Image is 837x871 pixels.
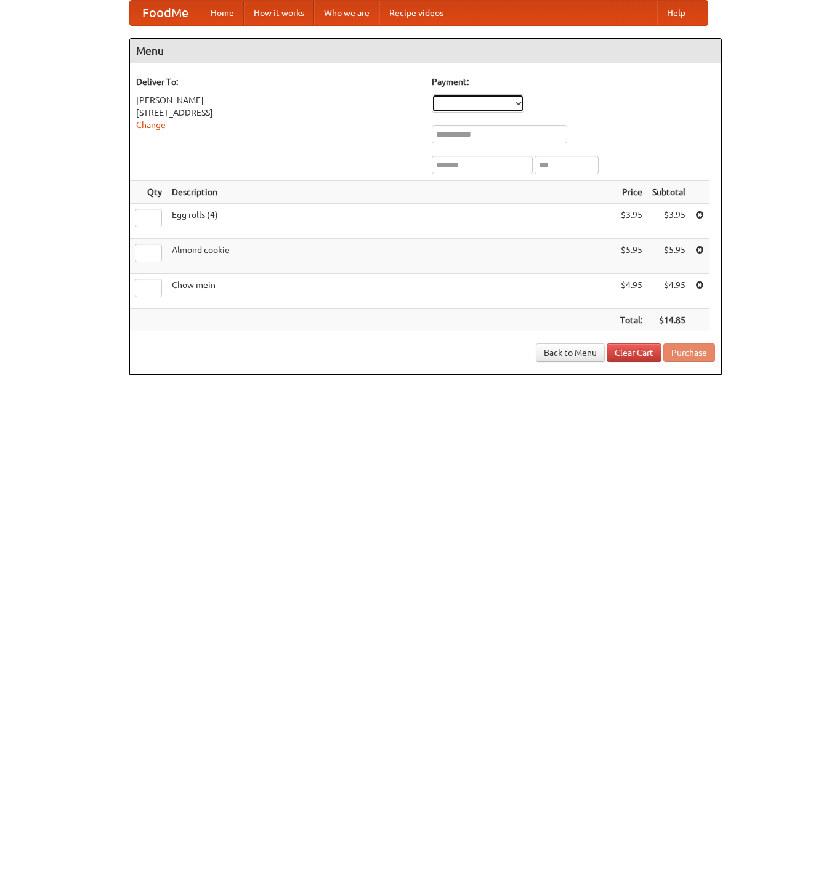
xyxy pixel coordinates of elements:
div: [STREET_ADDRESS] [136,106,419,119]
button: Purchase [663,343,715,362]
a: FoodMe [130,1,201,25]
a: Back to Menu [536,343,605,362]
td: Chow mein [167,274,615,309]
th: Total: [615,309,647,332]
a: Help [657,1,695,25]
th: $14.85 [647,309,690,332]
a: How it works [244,1,314,25]
a: Change [136,120,166,130]
h4: Menu [130,39,721,63]
td: $3.95 [615,204,647,239]
a: Who we are [314,1,379,25]
td: $3.95 [647,204,690,239]
div: [PERSON_NAME] [136,94,419,106]
h5: Payment: [432,76,715,88]
a: Recipe videos [379,1,453,25]
td: $4.95 [615,274,647,309]
td: $5.95 [647,239,690,274]
td: Egg rolls (4) [167,204,615,239]
td: Almond cookie [167,239,615,274]
th: Price [615,181,647,204]
a: Clear Cart [607,343,661,362]
td: $4.95 [647,274,690,309]
a: Home [201,1,244,25]
td: $5.95 [615,239,647,274]
th: Subtotal [647,181,690,204]
th: Qty [130,181,167,204]
th: Description [167,181,615,204]
h5: Deliver To: [136,76,419,88]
